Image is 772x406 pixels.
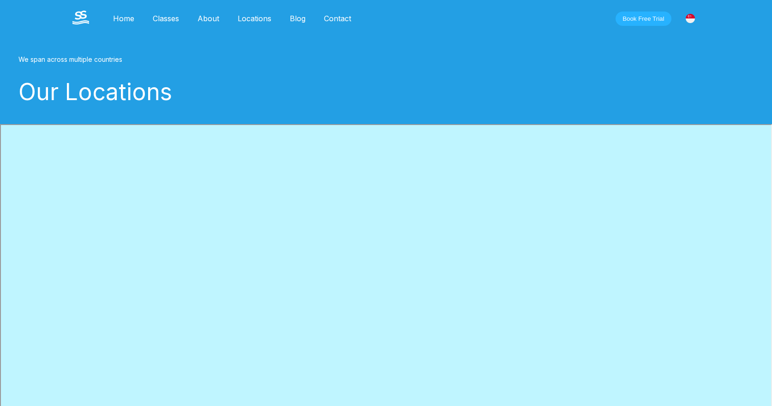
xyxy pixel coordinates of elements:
[281,14,315,23] a: Blog
[18,78,646,106] div: Our Locations
[686,14,695,23] img: Singapore
[315,14,360,23] a: Contact
[144,14,188,23] a: Classes
[18,55,646,63] div: We span across multiple countries
[228,14,281,23] a: Locations
[616,12,671,26] button: Book Free Trial
[104,14,144,23] a: Home
[681,9,700,28] div: [GEOGRAPHIC_DATA]
[72,11,89,24] img: The Swim Starter Logo
[188,14,228,23] a: About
